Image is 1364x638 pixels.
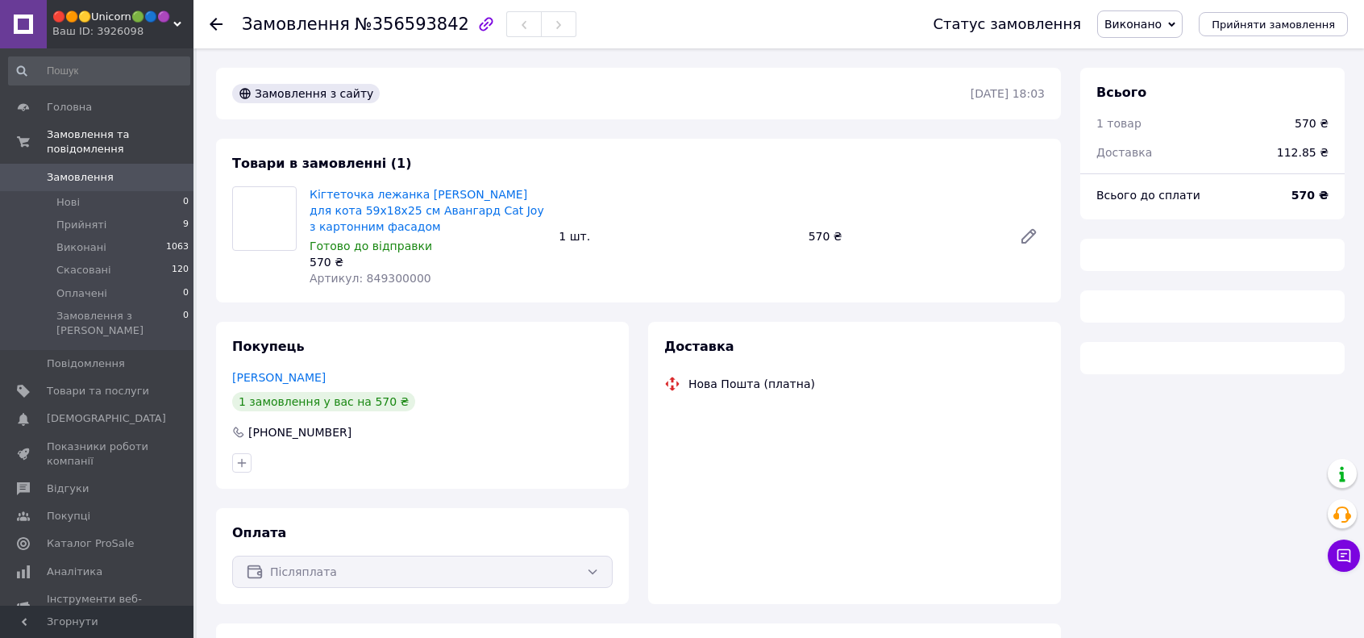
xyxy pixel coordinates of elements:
[47,592,149,621] span: Інструменти веб-майстра та SEO
[1013,220,1045,252] a: Редагувати
[210,16,222,32] div: Повернутися назад
[247,424,353,440] div: [PHONE_NUMBER]
[1199,12,1348,36] button: Прийняти замовлення
[172,263,189,277] span: 120
[664,339,734,354] span: Доставка
[56,218,106,232] span: Прийняті
[232,84,380,103] div: Замовлення з сайту
[1267,135,1338,170] div: 112.85 ₴
[232,371,326,384] a: [PERSON_NAME]
[242,15,350,34] span: Замовлення
[684,376,819,392] div: Нова Пошта (платна)
[47,127,193,156] span: Замовлення та повідомлення
[355,15,469,34] span: №356593842
[183,195,189,210] span: 0
[310,254,546,270] div: 570 ₴
[183,218,189,232] span: 9
[47,384,149,398] span: Товари та послуги
[1328,540,1360,572] button: Чат з покупцем
[47,411,166,426] span: [DEMOGRAPHIC_DATA]
[232,339,305,354] span: Покупець
[47,100,92,115] span: Головна
[1291,189,1329,202] b: 570 ₴
[47,440,149,469] span: Показники роботи компанії
[8,56,190,85] input: Пошук
[47,482,89,496] span: Відгуки
[166,240,189,255] span: 1063
[310,188,544,233] a: Кігтеточка лежанка [PERSON_NAME] для кота 59х18х25 см Авангард Cat Joy з картонним фасадом
[56,195,80,210] span: Нові
[183,286,189,301] span: 0
[47,565,102,579] span: Аналітика
[1096,189,1200,202] span: Всього до сплати
[933,16,1081,32] div: Статус замовлення
[552,225,801,248] div: 1 шт.
[232,525,286,540] span: Оплата
[1096,85,1146,100] span: Всього
[47,170,114,185] span: Замовлення
[1212,19,1335,31] span: Прийняти замовлення
[232,156,412,171] span: Товари в замовленні (1)
[52,24,193,39] div: Ваш ID: 3926098
[183,309,189,338] span: 0
[56,240,106,255] span: Виконані
[56,263,111,277] span: Скасовані
[47,536,134,551] span: Каталог ProSale
[310,240,432,252] span: Готово до відправки
[1104,18,1162,31] span: Виконано
[802,225,1006,248] div: 570 ₴
[56,309,183,338] span: Замовлення з [PERSON_NAME]
[52,10,173,24] span: 🔴🟠🟡Unicorn🟢🔵🟣
[1096,117,1142,130] span: 1 товар
[1096,146,1152,159] span: Доставка
[47,509,90,523] span: Покупці
[1295,115,1329,131] div: 570 ₴
[971,87,1045,100] time: [DATE] 18:03
[310,272,431,285] span: Артикул: 849300000
[47,357,125,371] span: Повідомлення
[56,286,107,301] span: Оплачені
[232,392,415,411] div: 1 замовлення у вас на 570 ₴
